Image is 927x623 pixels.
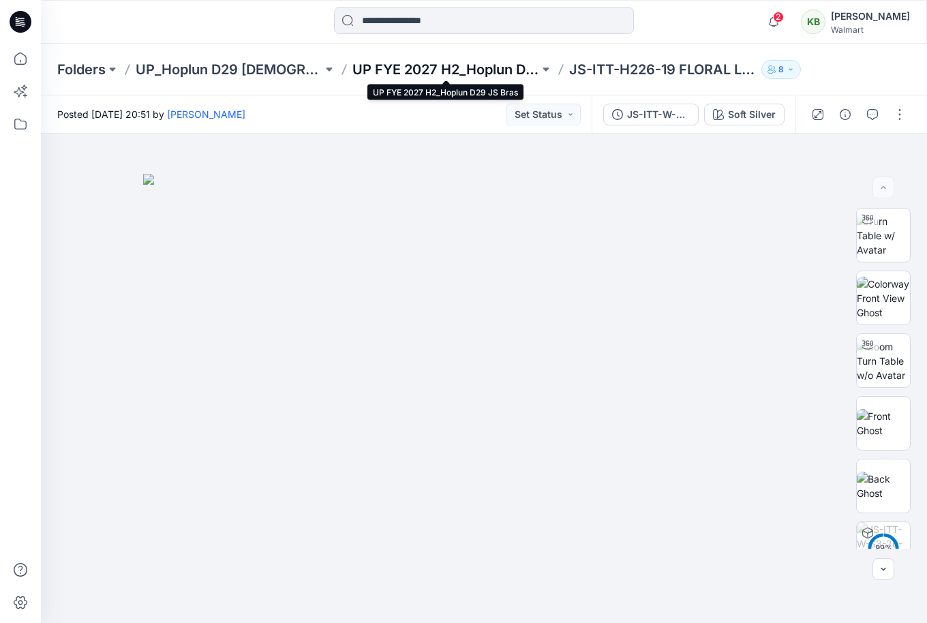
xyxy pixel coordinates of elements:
[728,107,776,122] div: Soft Silver
[704,104,785,125] button: Soft Silver
[857,522,910,575] img: JS-ITT-W-S3-26-19 BALCONETTE Soft Silver
[352,60,539,79] a: UP FYE 2027 H2_Hoplun D29 JS Bras
[569,60,756,79] p: JS-ITT-H226-19 FLORAL LACE BALCONETTE
[857,409,910,438] img: Front Ghost
[857,472,910,500] img: Back Ghost
[761,60,801,79] button: 8
[778,62,784,77] p: 8
[831,8,910,25] div: [PERSON_NAME]
[857,339,910,382] img: Zoom Turn Table w/o Avatar
[834,104,856,125] button: Details
[857,214,910,257] img: Turn Table w/ Avatar
[57,107,245,121] span: Posted [DATE] 20:51 by
[627,107,690,122] div: JS-ITT-W-S3-26-19 BALCONETTE
[167,108,245,120] a: [PERSON_NAME]
[773,12,784,22] span: 2
[603,104,699,125] button: JS-ITT-W-S3-26-19 BALCONETTE
[136,60,322,79] a: UP_Hoplun D29 [DEMOGRAPHIC_DATA] Intimates
[857,277,910,320] img: Colorway Front View Ghost
[831,25,910,35] div: Walmart
[57,60,106,79] a: Folders
[867,543,900,554] div: 99 %
[143,174,825,623] img: eyJhbGciOiJIUzI1NiIsImtpZCI6IjAiLCJzbHQiOiJzZXMiLCJ0eXAiOiJKV1QifQ.eyJkYXRhIjp7InR5cGUiOiJzdG9yYW...
[801,10,825,34] div: KB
